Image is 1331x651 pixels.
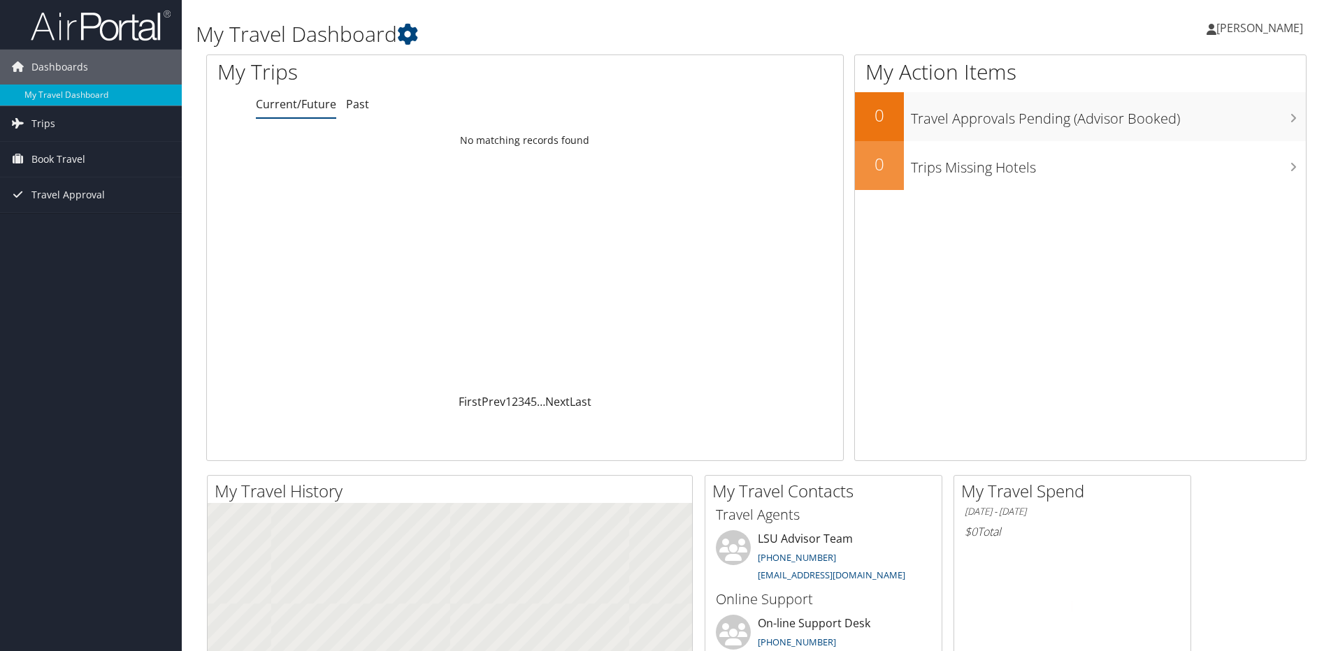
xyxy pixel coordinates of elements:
[531,394,537,409] a: 5
[965,524,1180,539] h6: Total
[709,530,938,587] li: LSU Advisor Team
[716,505,931,525] h3: Travel Agents
[31,142,85,177] span: Book Travel
[217,57,568,87] h1: My Trips
[207,128,843,153] td: No matching records found
[512,394,518,409] a: 2
[505,394,512,409] a: 1
[518,394,524,409] a: 3
[911,102,1306,129] h3: Travel Approvals Pending (Advisor Booked)
[855,152,904,176] h2: 0
[31,50,88,85] span: Dashboards
[346,96,369,112] a: Past
[855,92,1306,141] a: 0Travel Approvals Pending (Advisor Booked)
[712,479,942,503] h2: My Travel Contacts
[524,394,531,409] a: 4
[758,569,905,581] a: [EMAIL_ADDRESS][DOMAIN_NAME]
[716,590,931,609] h3: Online Support
[537,394,545,409] span: …
[31,106,55,141] span: Trips
[855,103,904,127] h2: 0
[911,151,1306,177] h3: Trips Missing Hotels
[758,551,836,564] a: [PHONE_NUMBER]
[482,394,505,409] a: Prev
[215,479,692,503] h2: My Travel History
[965,524,977,539] span: $0
[459,394,482,409] a: First
[961,479,1190,503] h2: My Travel Spend
[545,394,570,409] a: Next
[758,636,836,648] a: [PHONE_NUMBER]
[31,177,105,212] span: Travel Approval
[256,96,336,112] a: Current/Future
[965,505,1180,518] h6: [DATE] - [DATE]
[855,141,1306,190] a: 0Trips Missing Hotels
[31,9,171,42] img: airportal-logo.png
[1207,7,1317,49] a: [PERSON_NAME]
[1216,20,1303,36] span: [PERSON_NAME]
[196,20,943,49] h1: My Travel Dashboard
[855,57,1306,87] h1: My Action Items
[570,394,591,409] a: Last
